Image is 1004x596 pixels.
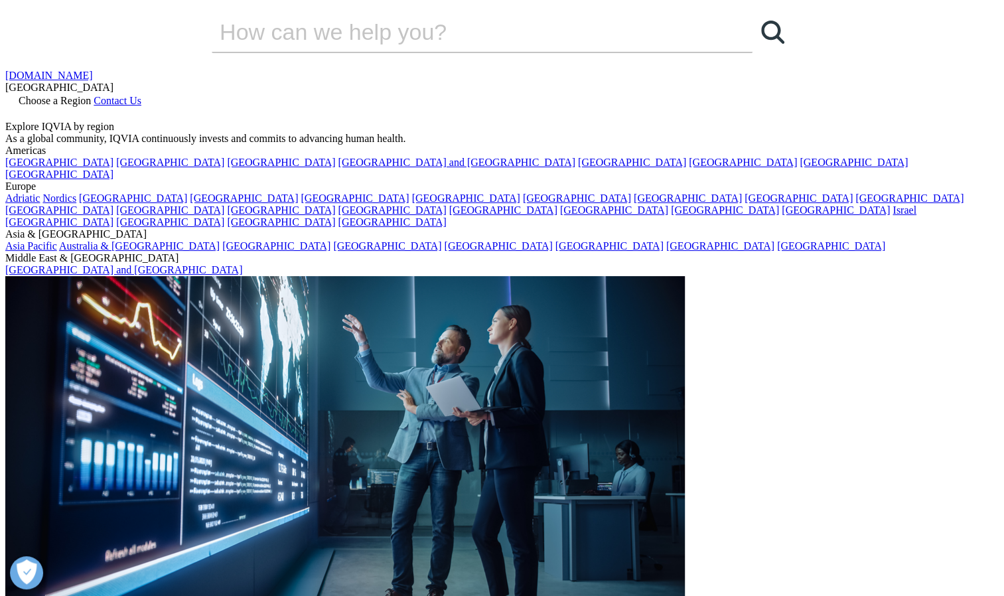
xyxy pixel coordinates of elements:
[222,240,330,252] a: [GEOGRAPHIC_DATA]
[116,204,224,216] a: [GEOGRAPHIC_DATA]
[671,204,779,216] a: [GEOGRAPHIC_DATA]
[753,12,792,52] a: Search
[5,181,999,192] div: Europe
[777,240,885,252] a: [GEOGRAPHIC_DATA]
[5,121,999,133] div: Explore IQVIA by region
[578,157,686,168] a: [GEOGRAPHIC_DATA]
[116,216,224,228] a: [GEOGRAPHIC_DATA]
[301,192,409,204] a: [GEOGRAPHIC_DATA]
[19,95,91,106] span: Choose a Region
[855,192,964,204] a: [GEOGRAPHIC_DATA]
[10,556,43,589] button: Open Preferences
[761,21,784,44] svg: Search
[116,157,224,168] a: [GEOGRAPHIC_DATA]
[800,157,908,168] a: [GEOGRAPHIC_DATA]
[5,145,999,157] div: Americas
[5,228,999,240] div: Asia & [GEOGRAPHIC_DATA]
[560,204,668,216] a: [GEOGRAPHIC_DATA]
[745,192,853,204] a: [GEOGRAPHIC_DATA]
[94,95,141,106] a: Contact Us
[5,264,242,275] a: [GEOGRAPHIC_DATA] and [GEOGRAPHIC_DATA]
[893,204,916,216] a: Israel
[5,240,57,252] a: Asia Pacific
[79,192,187,204] a: [GEOGRAPHIC_DATA]
[5,157,113,168] a: [GEOGRAPHIC_DATA]
[5,216,113,228] a: [GEOGRAPHIC_DATA]
[412,192,520,204] a: [GEOGRAPHIC_DATA]
[227,216,335,228] a: [GEOGRAPHIC_DATA]
[5,82,999,94] div: [GEOGRAPHIC_DATA]
[333,240,441,252] a: [GEOGRAPHIC_DATA]
[5,133,999,145] div: As a global community, IQVIA continuously invests and commits to advancing human health.
[338,204,446,216] a: [GEOGRAPHIC_DATA]
[59,240,220,252] a: Australia & [GEOGRAPHIC_DATA]
[212,12,715,52] input: Search
[5,252,999,264] div: Middle East & [GEOGRAPHIC_DATA]
[5,204,113,216] a: [GEOGRAPHIC_DATA]
[634,192,742,204] a: [GEOGRAPHIC_DATA]
[782,204,890,216] a: [GEOGRAPHIC_DATA]
[190,192,298,204] a: [GEOGRAPHIC_DATA]
[5,192,40,204] a: Adriatic
[5,169,113,180] a: [GEOGRAPHIC_DATA]
[5,70,93,81] a: [DOMAIN_NAME]
[555,240,664,252] a: [GEOGRAPHIC_DATA]
[523,192,631,204] a: [GEOGRAPHIC_DATA]
[42,192,76,204] a: Nordics
[449,204,557,216] a: [GEOGRAPHIC_DATA]
[444,240,552,252] a: [GEOGRAPHIC_DATA]
[338,216,446,228] a: [GEOGRAPHIC_DATA]
[338,157,575,168] a: [GEOGRAPHIC_DATA] and [GEOGRAPHIC_DATA]
[666,240,774,252] a: [GEOGRAPHIC_DATA]
[689,157,797,168] a: [GEOGRAPHIC_DATA]
[227,157,335,168] a: [GEOGRAPHIC_DATA]
[227,204,335,216] a: [GEOGRAPHIC_DATA]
